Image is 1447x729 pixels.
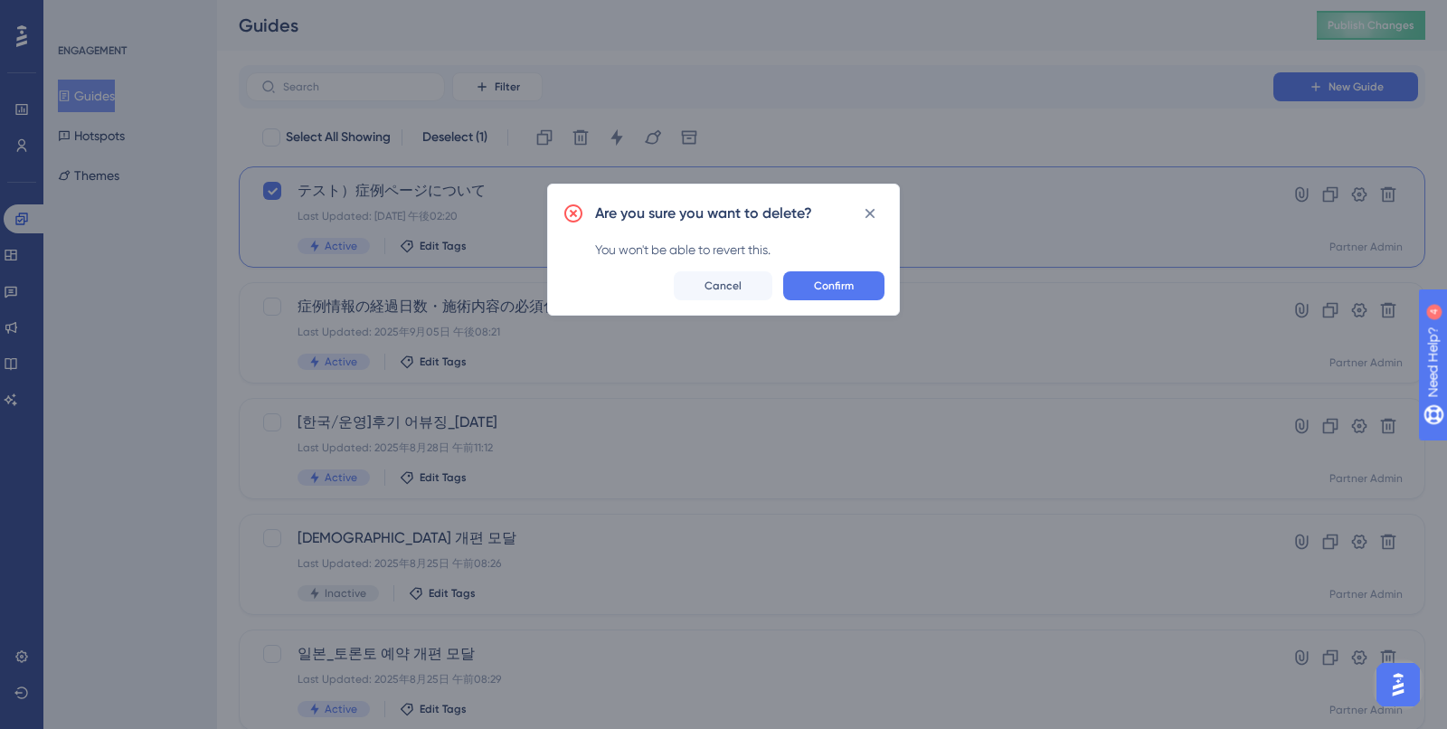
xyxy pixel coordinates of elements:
[1371,658,1425,712] iframe: UserGuiding AI Assistant Launcher
[595,203,812,224] h2: Are you sure you want to delete?
[595,239,884,260] div: You won't be able to revert this.
[43,5,113,26] span: Need Help?
[126,9,131,24] div: 4
[705,279,742,293] span: Cancel
[814,279,854,293] span: Confirm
